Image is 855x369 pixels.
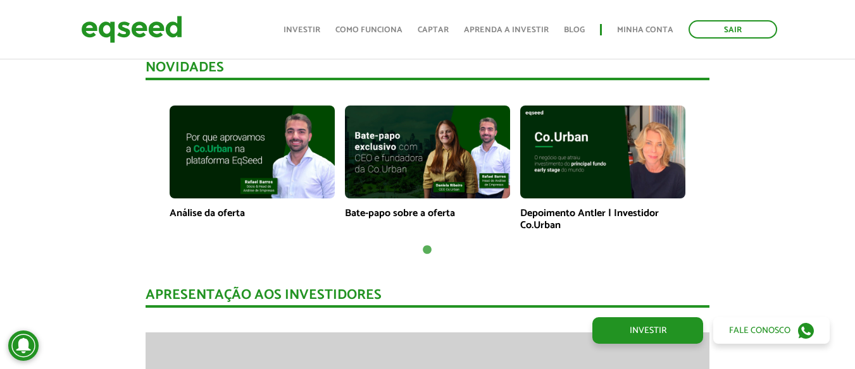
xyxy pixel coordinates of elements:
[345,106,510,198] img: maxresdefault.jpg
[564,26,585,34] a: Blog
[170,106,335,198] img: maxresdefault.jpg
[81,13,182,46] img: EqSeed
[146,288,709,308] div: Apresentação aos investidores
[464,26,549,34] a: Aprenda a investir
[520,207,685,231] p: Depoimento Antler | Investidor Co.Urban
[713,317,830,344] a: Fale conosco
[689,20,777,39] a: Sair
[146,61,709,80] div: Novidades
[421,244,434,257] button: 1 of 1
[170,207,335,219] p: Análise da oferta
[592,317,703,344] a: Investir
[345,207,510,219] p: Bate-papo sobre a oferta
[520,106,685,198] img: maxresdefault.jpg
[335,26,403,34] a: Como funciona
[617,26,673,34] a: Minha conta
[418,26,449,34] a: Captar
[284,26,320,34] a: Investir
